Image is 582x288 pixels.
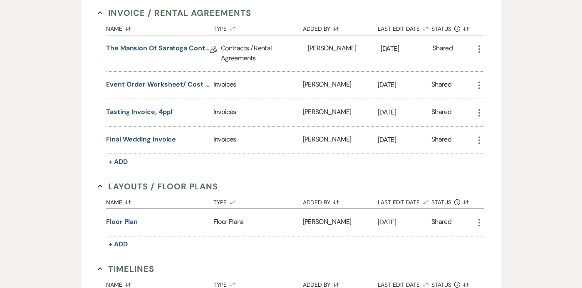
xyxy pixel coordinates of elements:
div: Invoices [213,127,303,154]
div: Floor Plans [213,209,303,236]
button: Status [431,193,474,209]
div: Invoices [213,72,303,99]
button: Type [213,19,303,35]
div: [PERSON_NAME] [303,127,378,154]
div: Invoices [213,99,303,126]
div: [PERSON_NAME] [308,35,381,71]
div: Shared [431,217,451,228]
div: [PERSON_NAME] [303,209,378,236]
div: Shared [431,107,451,118]
div: [PERSON_NAME] [303,99,378,126]
button: Event Order Worksheet/ Cost Estimate [106,79,210,89]
span: Status [431,26,451,32]
span: Status [431,199,451,205]
p: [DATE] [378,107,431,118]
button: Tasting Invoice, 4ppl [106,107,172,117]
div: [PERSON_NAME] [303,72,378,99]
span: Status [431,282,451,288]
button: Added By [303,193,378,209]
div: Contracts / Rental Agreements [221,35,308,71]
div: Shared [433,43,453,63]
button: Last Edit Date [378,193,431,209]
p: [DATE] [378,217,431,228]
p: [DATE] [381,43,433,54]
button: Layouts / Floor Plans [98,180,218,193]
button: Name [106,193,213,209]
button: Added By [303,19,378,35]
div: Shared [431,79,451,91]
button: Type [213,193,303,209]
button: Floor Plan [106,217,138,227]
button: + Add [106,156,130,168]
button: Last Edit Date [378,19,431,35]
button: Invoice / Rental Agreements [98,7,251,19]
p: [DATE] [378,79,431,90]
button: Timelines [98,263,154,275]
div: Shared [431,134,451,146]
button: + Add [106,238,130,250]
button: Final Wedding Invoice [106,134,176,144]
span: + Add [109,157,128,166]
button: Status [431,19,474,35]
span: + Add [109,240,128,248]
p: [DATE] [378,134,431,145]
a: The Mansion of Saratoga Contract [106,43,210,56]
button: Name [106,19,213,35]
